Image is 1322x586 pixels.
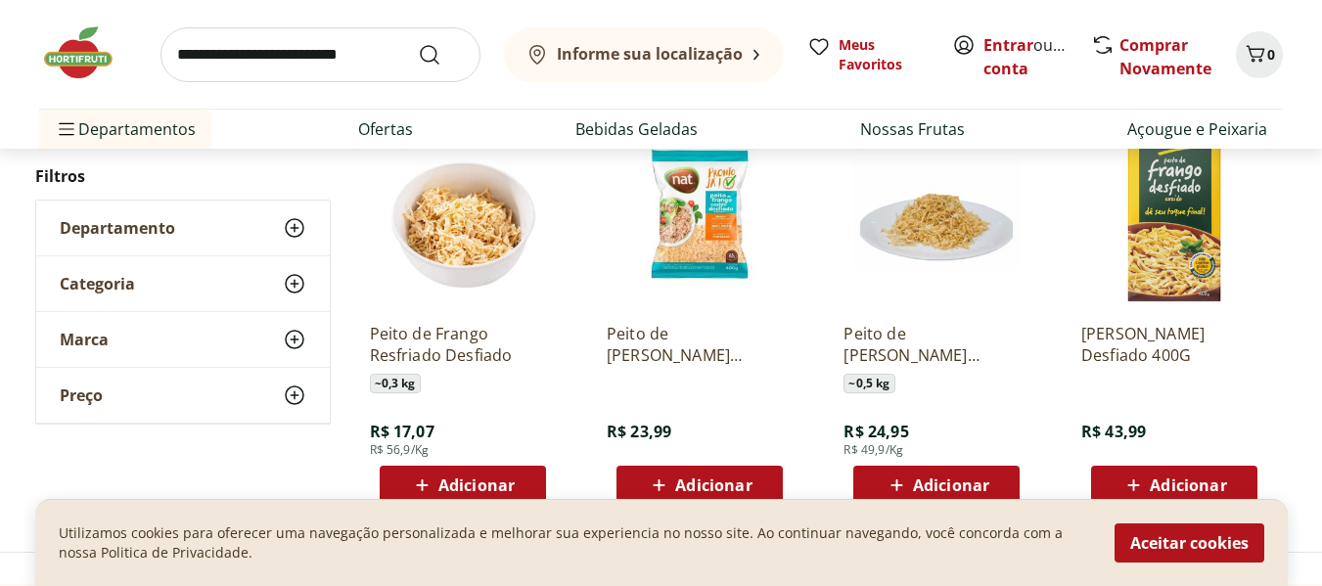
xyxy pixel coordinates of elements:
[1081,421,1146,442] span: R$ 43,99
[370,421,434,442] span: R$ 17,07
[60,218,175,238] span: Departamento
[160,27,480,82] input: search
[557,43,743,65] b: Informe sua localização
[843,374,894,393] span: ~ 0,5 kg
[1115,523,1264,563] button: Aceitar cookies
[983,34,1033,56] a: Entrar
[39,23,137,82] img: Hortifruti
[807,35,929,74] a: Meus Favoritos
[60,330,109,349] span: Marca
[1119,34,1211,79] a: Comprar Novamente
[55,106,78,153] button: Menu
[1081,121,1267,307] img: Frango Cozido Desfiado 400G
[370,121,556,307] img: Peito de Frango Resfriado Desfiado
[839,35,929,74] span: Meus Favoritos
[1267,45,1275,64] span: 0
[504,27,784,82] button: Informe sua localização
[1236,31,1283,78] button: Carrinho
[843,442,903,458] span: R$ 49,9/Kg
[675,477,752,493] span: Adicionar
[370,442,430,458] span: R$ 56,9/Kg
[607,323,793,366] a: Peito de [PERSON_NAME] Congelado Nat 400g
[59,523,1091,563] p: Utilizamos cookies para oferecer uma navegação personalizada e melhorar sua experiencia no nosso ...
[607,121,793,307] img: Peito de Frango Desfiado Congelado Nat 400g
[575,117,698,141] a: Bebidas Geladas
[55,106,196,153] span: Departamentos
[370,374,421,393] span: ~ 0,3 kg
[36,256,330,311] button: Categoria
[36,312,330,367] button: Marca
[36,368,330,423] button: Preço
[380,466,546,505] button: Adicionar
[983,34,1091,79] a: Criar conta
[1150,477,1226,493] span: Adicionar
[853,466,1020,505] button: Adicionar
[358,117,413,141] a: Ofertas
[607,421,671,442] span: R$ 23,99
[1081,323,1267,366] a: [PERSON_NAME] Desfiado 400G
[60,274,135,293] span: Categoria
[370,323,556,366] a: Peito de Frango Resfriado Desfiado
[36,201,330,255] button: Departamento
[843,323,1029,366] a: Peito de [PERSON_NAME] Resfriado Unidade
[843,421,908,442] span: R$ 24,95
[983,33,1071,80] span: ou
[913,477,989,493] span: Adicionar
[1091,466,1257,505] button: Adicionar
[418,43,465,67] button: Submit Search
[860,117,965,141] a: Nossas Frutas
[616,466,783,505] button: Adicionar
[438,477,515,493] span: Adicionar
[35,157,331,196] h2: Filtros
[1127,117,1267,141] a: Açougue e Peixaria
[843,121,1029,307] img: Peito de Frango Desfiado Resfriado Unidade
[60,385,103,405] span: Preço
